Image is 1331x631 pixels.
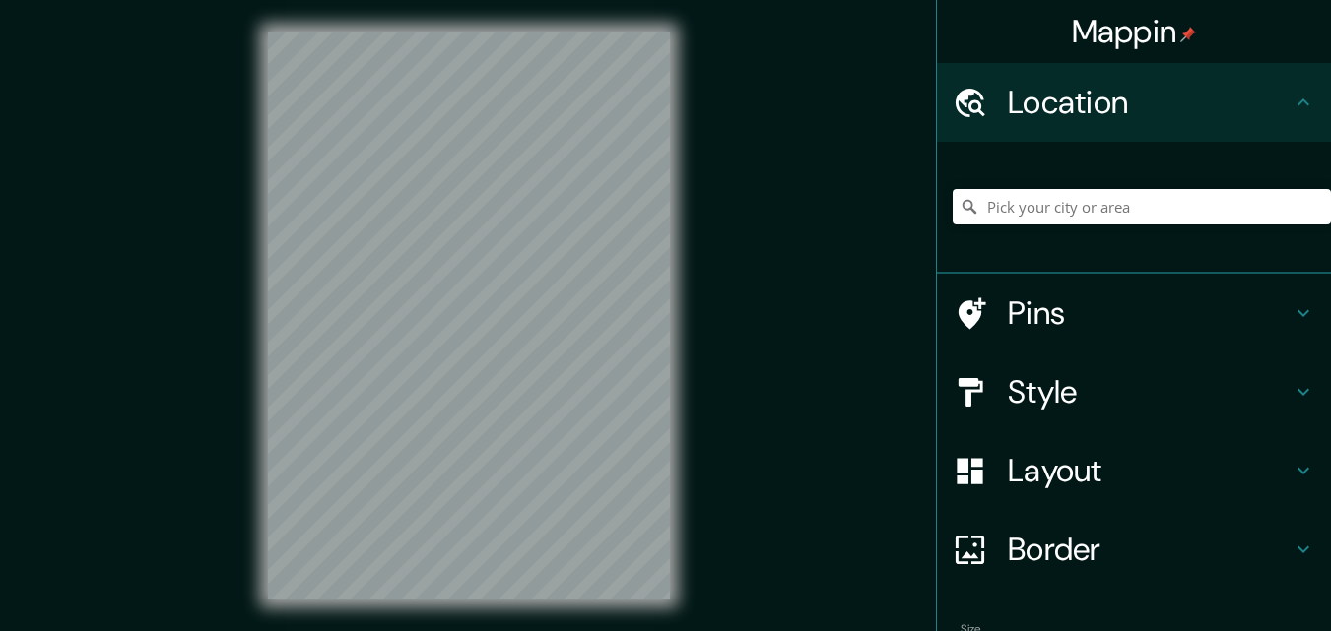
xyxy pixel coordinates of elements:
[937,352,1331,431] div: Style
[1008,372,1292,411] h4: Style
[1008,451,1292,490] h4: Layout
[1008,530,1292,569] h4: Border
[953,189,1331,224] input: Pick your city or area
[937,431,1331,510] div: Layout
[1008,293,1292,333] h4: Pins
[937,510,1331,589] div: Border
[1072,12,1197,51] h4: Mappin
[268,32,670,599] canvas: Map
[937,63,1331,142] div: Location
[1008,83,1292,122] h4: Location
[1180,27,1196,42] img: pin-icon.png
[937,274,1331,352] div: Pins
